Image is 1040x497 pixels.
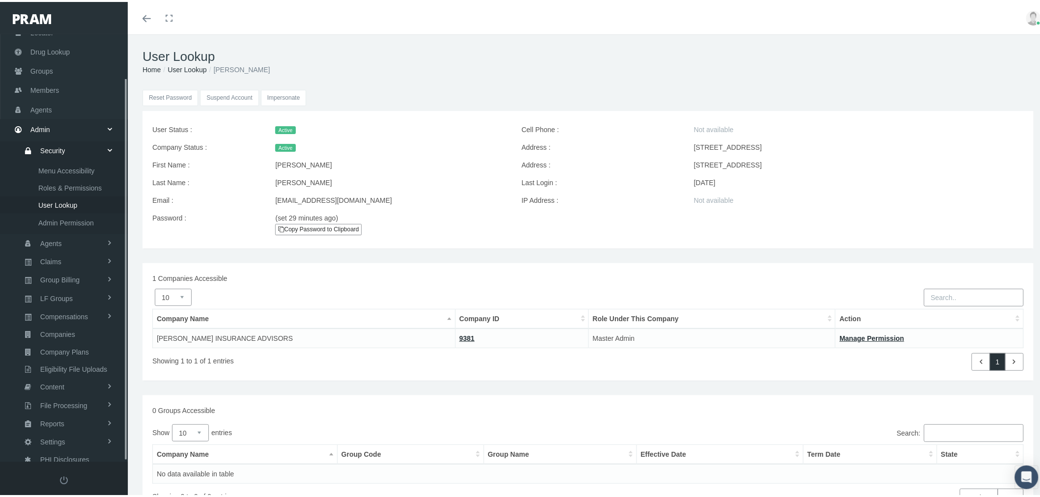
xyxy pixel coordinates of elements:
[153,307,456,327] th: Company Name: activate to sort column descending
[145,190,268,207] label: Email :
[514,172,687,190] label: Last Login :
[40,270,80,286] span: Group Billing
[40,140,65,157] span: Security
[38,161,94,177] span: Menu Accessibility
[268,207,422,237] div: (set 29 minutes ago)
[145,154,268,172] label: First Name :
[694,124,734,132] span: Not available
[13,12,51,22] img: PRAM_20_x_78.png
[588,307,836,327] th: Role Under This Company: activate to sort column ascending
[145,271,1031,282] div: 1 Companies Accessible
[40,342,89,359] span: Company Plans
[839,332,904,340] a: Manage Permission
[145,172,268,190] label: Last Name :
[268,172,514,190] div: [PERSON_NAME]
[145,119,268,137] label: User Status :
[40,377,64,393] span: Content
[803,442,937,462] th: Term Date: activate to sort column ascending
[275,142,295,150] span: Active
[40,288,73,305] span: LF Groups
[990,351,1006,369] a: 1
[40,251,61,268] span: Claims
[455,307,588,327] th: Company ID: activate to sort column ascending
[143,64,161,72] a: Home
[172,422,209,440] select: Showentries
[514,137,687,154] label: Address :
[207,62,270,73] li: [PERSON_NAME]
[40,395,87,412] span: File Processing
[153,462,1024,482] td: No data available in table
[687,172,1031,190] div: [DATE]
[152,403,215,414] label: 0 Groups Accessible
[30,41,70,59] span: Drug Lookup
[30,60,53,79] span: Groups
[153,442,338,462] th: Company Name: activate to sort column descending
[275,222,362,233] a: Copy Password to Clipboard
[145,137,268,154] label: Company Status :
[40,233,62,250] span: Agents
[937,442,1023,462] th: State: activate to sort column ascending
[152,422,588,440] label: Show entries
[687,154,1031,172] div: [STREET_ADDRESS]
[636,442,803,462] th: Effective Date: activate to sort column ascending
[924,287,1024,304] input: Search..
[924,422,1024,440] input: Search:
[30,79,59,98] span: Members
[588,327,836,346] td: Master Admin
[484,442,636,462] th: Group Name: activate to sort column ascending
[460,332,475,340] a: 9381
[514,154,687,172] label: Address :
[40,414,64,430] span: Reports
[588,422,1024,440] label: Search:
[694,194,734,202] span: Not available
[40,449,89,466] span: PHI Disclosures
[145,207,268,237] label: Password :
[30,118,50,137] span: Admin
[40,359,107,376] span: Eligibility File Uploads
[143,88,198,104] button: Reset Password
[1015,464,1039,487] div: Open Intercom Messenger
[38,195,77,212] span: User Lookup
[143,47,1034,62] h1: User Lookup
[275,124,295,132] span: Active
[337,442,484,462] th: Group Code: activate to sort column ascending
[38,213,94,229] span: Admin Permission
[40,324,75,341] span: Companies
[38,178,102,194] span: Roles & Permissions
[514,119,687,137] label: Cell Phone :
[514,190,687,207] label: IP Address :
[200,88,259,104] button: Suspend Account
[168,64,206,72] a: User Lookup
[153,327,456,346] td: [PERSON_NAME] INSURANCE ADVISORS
[40,306,88,323] span: Compensations
[268,154,514,172] div: [PERSON_NAME]
[40,432,65,448] span: Settings
[836,307,1024,327] th: Action: activate to sort column ascending
[687,137,1031,154] div: [STREET_ADDRESS]
[30,99,52,117] span: Agents
[261,88,307,104] input: Impersonate
[268,190,514,207] div: [EMAIL_ADDRESS][DOMAIN_NAME]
